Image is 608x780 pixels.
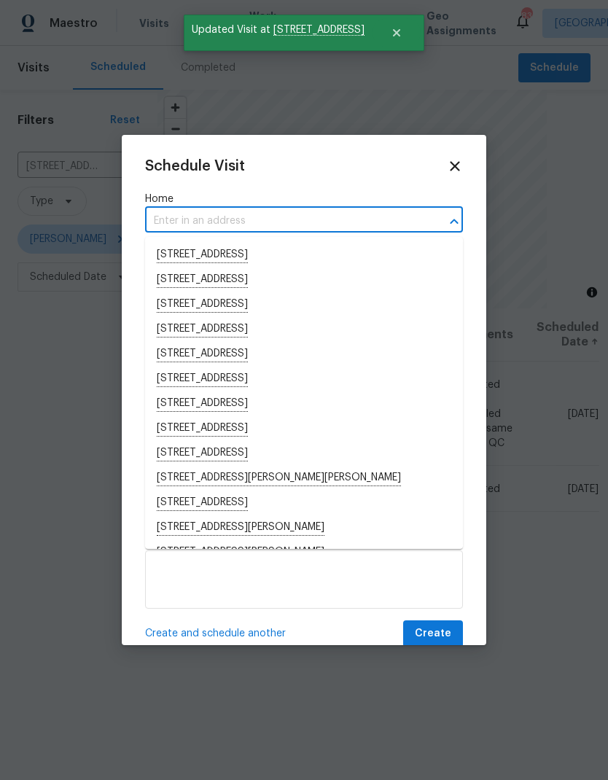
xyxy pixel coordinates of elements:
button: Close [373,18,421,47]
span: Close [447,158,463,174]
button: Close [444,211,464,232]
span: Updated Visit at [184,15,373,45]
span: Create [415,625,451,643]
input: Enter in an address [145,210,422,233]
label: Home [145,192,463,206]
span: Schedule Visit [145,159,245,173]
button: Create [403,620,463,647]
span: Create and schedule another [145,626,286,641]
